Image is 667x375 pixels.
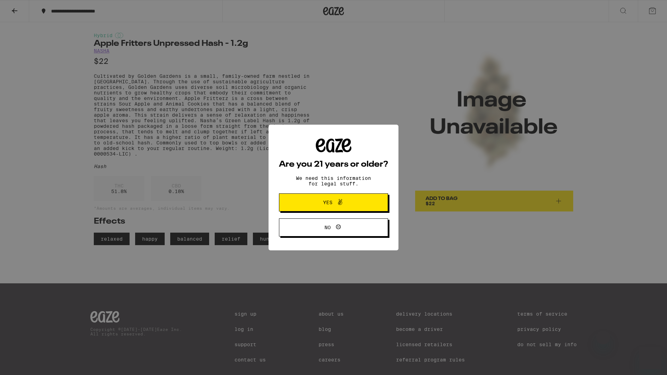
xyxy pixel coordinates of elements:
[596,331,610,344] iframe: Close message
[279,218,388,236] button: No
[279,160,388,169] h2: Are you 21 years or older?
[639,347,661,369] iframe: Button to launch messaging window
[290,175,377,186] p: We need this information for legal stuff.
[324,225,331,230] span: No
[323,200,332,205] span: Yes
[279,193,388,211] button: Yes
